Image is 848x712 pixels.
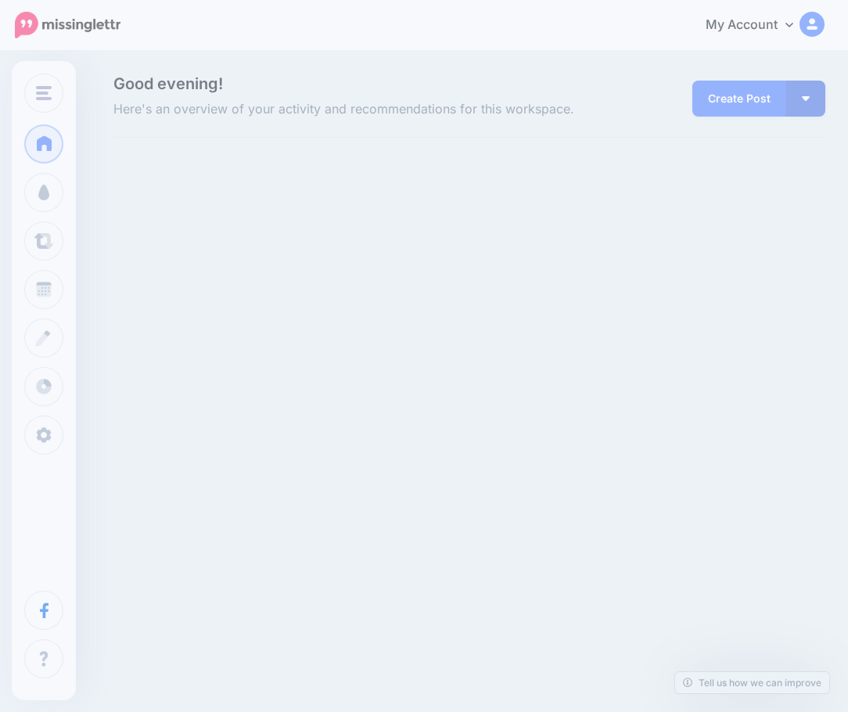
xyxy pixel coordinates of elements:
a: My Account [690,6,825,45]
span: Good evening! [113,74,223,93]
a: Tell us how we can improve [675,672,829,693]
span: Here's an overview of your activity and recommendations for this workspace. [113,99,580,120]
a: Create Post [692,81,786,117]
img: menu.png [36,86,52,100]
img: Missinglettr [15,12,120,38]
img: arrow-down-white.png [802,96,810,101]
